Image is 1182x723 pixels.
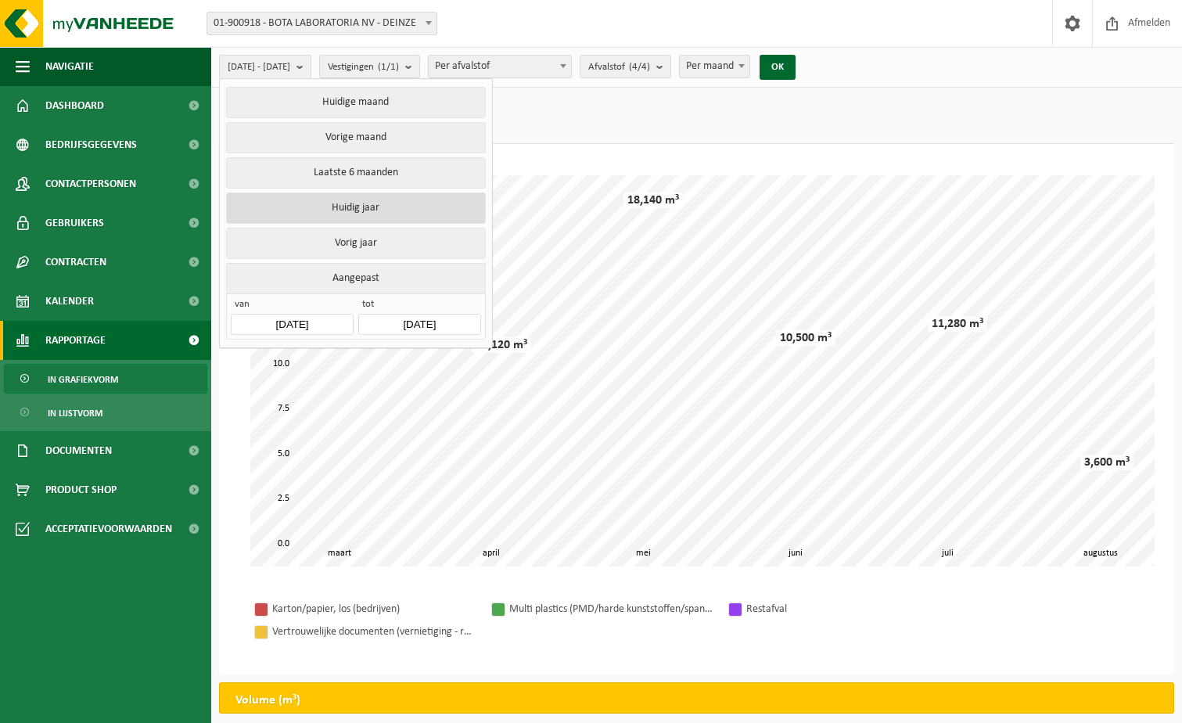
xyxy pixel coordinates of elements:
[226,228,485,259] button: Vorig jaar
[45,243,106,282] span: Contracten
[472,337,531,353] div: 10,120 m³
[226,263,485,293] button: Aangepast
[319,55,420,78] button: Vestigingen(1/1)
[428,55,572,78] span: Per afvalstof
[45,431,112,470] span: Documenten
[45,470,117,509] span: Product Shop
[1080,455,1133,470] div: 3,600 m³
[378,62,399,72] count: (1/1)
[623,192,683,208] div: 18,140 m³
[226,87,485,118] button: Huidige maand
[48,398,102,428] span: In lijstvorm
[207,13,437,34] span: 01-900918 - BOTA LABORATORIA NV - DEINZE
[219,55,311,78] button: [DATE] - [DATE]
[629,62,650,72] count: (4/4)
[509,599,713,619] div: Multi plastics (PMD/harde kunststoffen/spanbanden/EPS/folie naturel/folie gemengd)
[207,12,437,35] span: 01-900918 - BOTA LABORATORIA NV - DEINZE
[226,192,485,224] button: Huidig jaar
[45,282,94,321] span: Kalender
[45,86,104,125] span: Dashboard
[45,321,106,360] span: Rapportage
[45,203,104,243] span: Gebruikers
[679,55,750,78] span: Per maand
[760,55,796,80] button: OK
[45,47,94,86] span: Navigatie
[928,316,987,332] div: 11,280 m³
[220,683,316,718] h2: Volume (m³)
[680,56,749,77] span: Per maand
[580,55,671,78] button: Afvalstof(4/4)
[231,298,353,314] span: van
[746,599,950,619] div: Restafval
[45,125,137,164] span: Bedrijfsgegevens
[429,56,571,77] span: Per afvalstof
[45,509,172,549] span: Acceptatievoorwaarden
[776,330,835,346] div: 10,500 m³
[4,397,207,427] a: In lijstvorm
[226,157,485,189] button: Laatste 6 maanden
[328,56,399,79] span: Vestigingen
[45,164,136,203] span: Contactpersonen
[228,56,290,79] span: [DATE] - [DATE]
[358,298,480,314] span: tot
[226,122,485,153] button: Vorige maand
[4,364,207,394] a: In grafiekvorm
[272,622,476,642] div: Vertrouwelijke documenten (vernietiging - recyclage)
[272,599,476,619] div: Karton/papier, los (bedrijven)
[48,365,118,394] span: In grafiekvorm
[588,56,650,79] span: Afvalstof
